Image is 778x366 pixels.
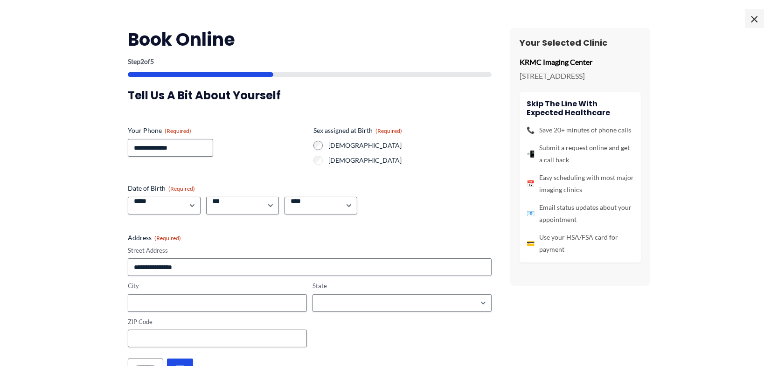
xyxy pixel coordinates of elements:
[527,178,535,190] span: 📅
[150,57,154,65] span: 5
[128,88,492,103] h3: Tell us a bit about yourself
[128,28,492,51] h2: Book Online
[128,126,306,135] label: Your Phone
[527,207,535,220] span: 📧
[168,185,195,192] span: (Required)
[328,141,492,150] label: [DEMOGRAPHIC_DATA]
[520,69,641,83] p: [STREET_ADDRESS]
[328,156,492,165] label: [DEMOGRAPHIC_DATA]
[527,231,634,256] li: Use your HSA/FSA card for payment
[527,142,634,166] li: Submit a request online and get a call back
[527,124,634,136] li: Save 20+ minutes of phone calls
[375,127,402,134] span: (Required)
[527,124,535,136] span: 📞
[128,246,492,255] label: Street Address
[128,318,307,326] label: ZIP Code
[140,57,144,65] span: 2
[165,127,191,134] span: (Required)
[313,126,402,135] legend: Sex assigned at Birth
[128,58,492,65] p: Step of
[313,282,492,290] label: State
[520,37,641,48] h3: Your Selected Clinic
[128,233,181,242] legend: Address
[128,184,195,193] legend: Date of Birth
[527,201,634,226] li: Email status updates about your appointment
[527,148,535,160] span: 📲
[527,99,634,117] h4: Skip the line with Expected Healthcare
[520,55,641,69] p: KRMC Imaging Center
[154,235,181,242] span: (Required)
[745,9,764,28] span: ×
[527,172,634,196] li: Easy scheduling with most major imaging clinics
[527,237,535,249] span: 💳
[128,282,307,290] label: City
